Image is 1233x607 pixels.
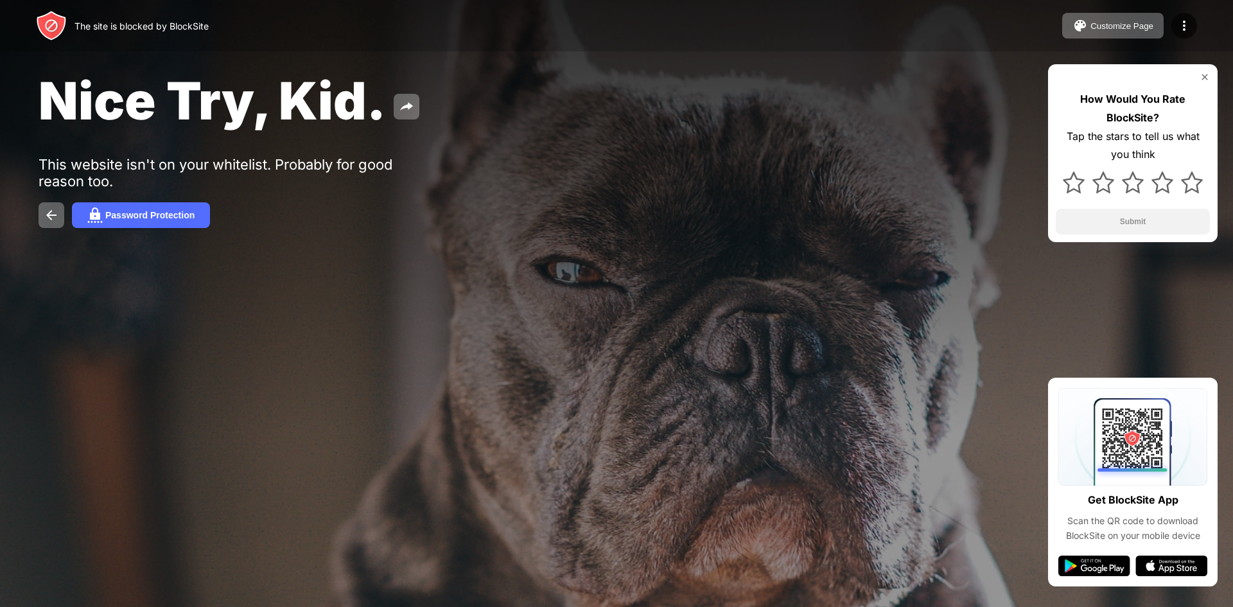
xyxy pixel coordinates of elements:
[39,156,435,189] div: This website isn't on your whitelist. Probably for good reason too.
[36,10,67,41] img: header-logo.svg
[1151,172,1173,193] img: star.svg
[39,445,342,592] iframe: Banner
[1058,388,1207,486] img: qrcode.svg
[1176,18,1192,33] img: menu-icon.svg
[1092,172,1114,193] img: star.svg
[1200,72,1210,82] img: rate-us-close.svg
[1058,514,1207,543] div: Scan the QR code to download BlockSite on your mobile device
[399,99,414,114] img: share.svg
[105,210,195,220] div: Password Protection
[1135,556,1207,576] img: app-store.svg
[1090,21,1153,31] div: Customize Page
[87,207,103,223] img: password.svg
[1122,172,1144,193] img: star.svg
[1056,90,1210,127] div: How Would You Rate BlockSite?
[44,207,59,223] img: back.svg
[1056,209,1210,234] button: Submit
[72,202,210,228] button: Password Protection
[39,69,386,132] span: Nice Try, Kid.
[74,21,209,31] div: The site is blocked by BlockSite
[1088,491,1178,509] div: Get BlockSite App
[1063,172,1085,193] img: star.svg
[1056,127,1210,164] div: Tap the stars to tell us what you think
[1058,556,1130,576] img: google-play.svg
[1181,172,1203,193] img: star.svg
[1072,18,1088,33] img: pallet.svg
[1062,13,1164,39] button: Customize Page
